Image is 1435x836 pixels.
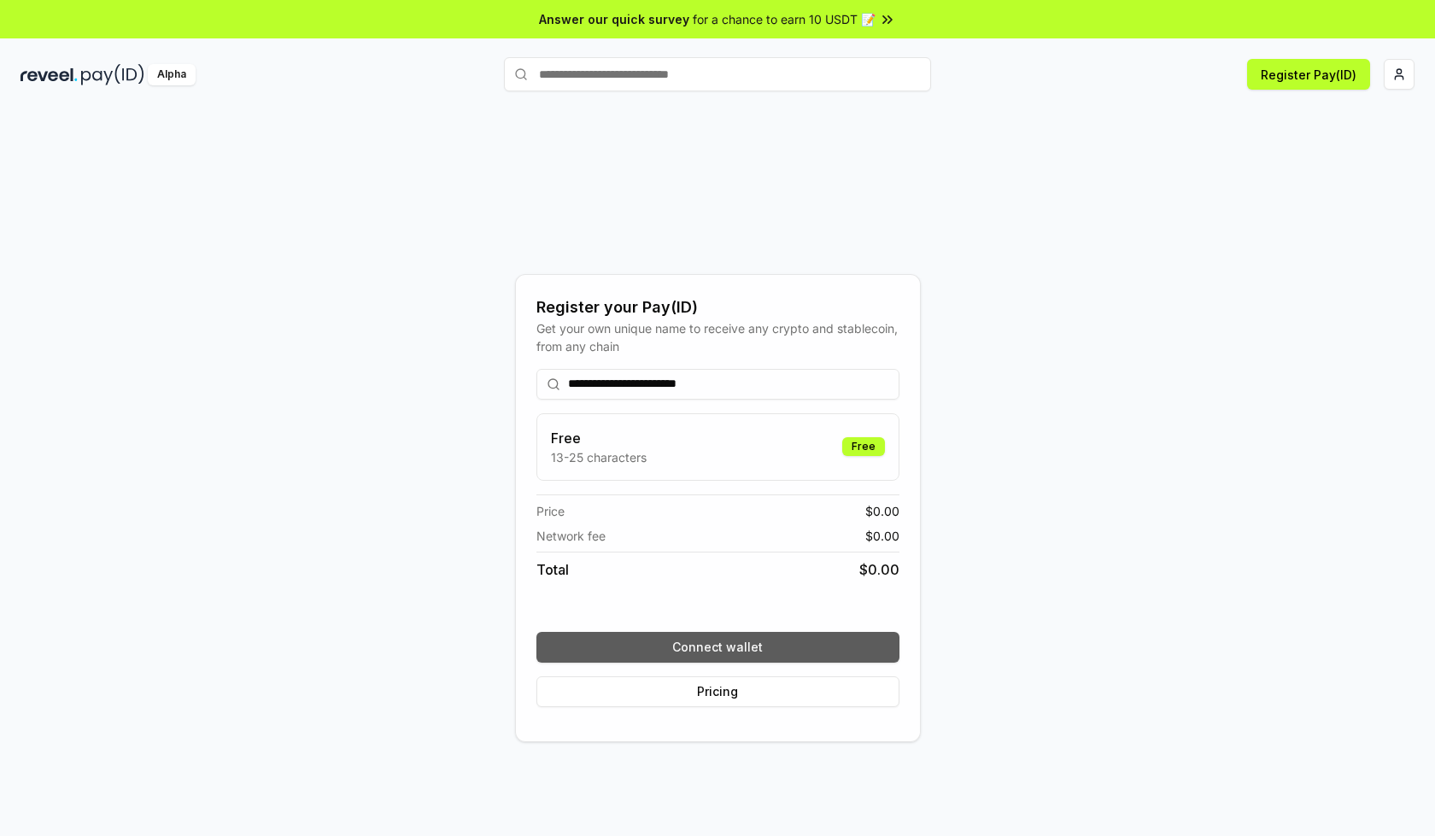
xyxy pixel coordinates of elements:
img: reveel_dark [20,64,78,85]
img: pay_id [81,64,144,85]
div: Alpha [148,64,196,85]
button: Pricing [536,676,899,707]
span: $ 0.00 [859,559,899,580]
button: Register Pay(ID) [1247,59,1370,90]
span: Total [536,559,569,580]
div: Free [842,437,885,456]
div: Get your own unique name to receive any crypto and stablecoin, from any chain [536,319,899,355]
span: for a chance to earn 10 USDT 📝 [693,10,876,28]
span: Answer our quick survey [539,10,689,28]
div: Register your Pay(ID) [536,295,899,319]
span: Price [536,502,565,520]
span: Network fee [536,527,606,545]
span: $ 0.00 [865,502,899,520]
h3: Free [551,428,647,448]
p: 13-25 characters [551,448,647,466]
button: Connect wallet [536,632,899,663]
span: $ 0.00 [865,527,899,545]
